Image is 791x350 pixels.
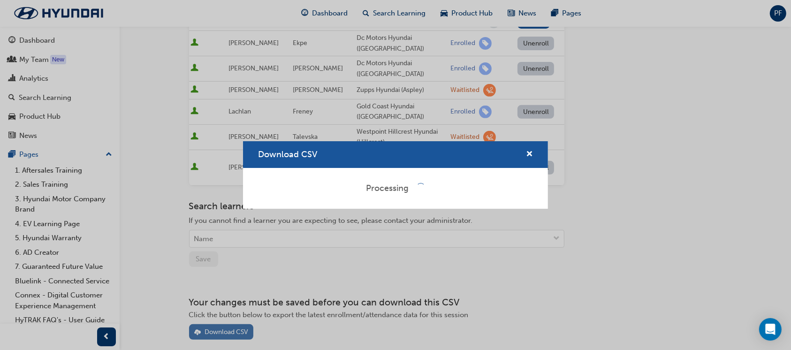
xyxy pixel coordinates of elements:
[243,141,548,209] div: Download CSV
[526,151,533,159] span: cross-icon
[526,149,533,160] button: cross-icon
[759,318,782,341] div: Open Intercom Messenger
[258,149,317,160] span: Download CSV
[366,183,409,194] div: Processing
